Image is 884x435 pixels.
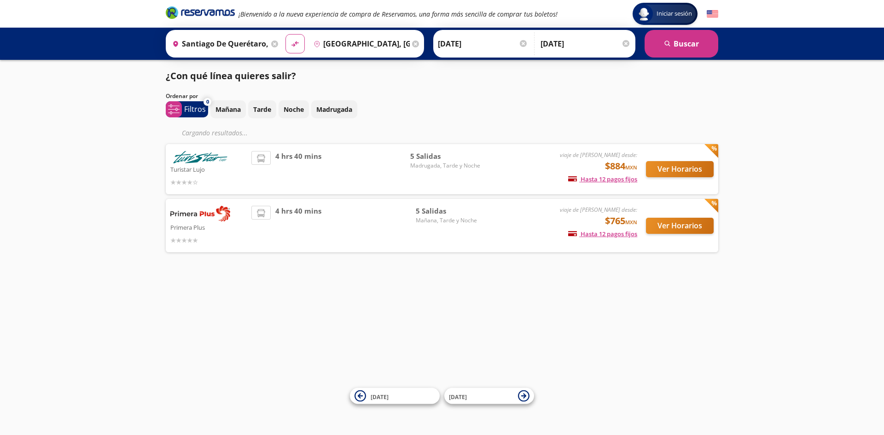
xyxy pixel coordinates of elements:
button: [DATE] [350,388,440,404]
input: Buscar Destino [310,32,410,55]
em: Cargando resultados ... [182,128,248,137]
a: Brand Logo [166,6,235,22]
span: 4 hrs 40 mins [275,151,321,187]
span: Hasta 12 pagos fijos [568,230,637,238]
button: 0Filtros [166,101,208,117]
span: 5 Salidas [410,151,480,162]
p: Tarde [253,104,271,114]
button: [DATE] [444,388,534,404]
p: ¿Con qué línea quieres salir? [166,69,296,83]
i: Brand Logo [166,6,235,19]
p: Mañana [215,104,241,114]
span: Mañana, Tarde y Noche [416,216,480,225]
span: 5 Salidas [416,206,480,216]
em: viaje de [PERSON_NAME] desde: [560,151,637,159]
span: [DATE] [371,393,389,400]
span: $884 [605,159,637,173]
button: Buscar [645,30,718,58]
span: Hasta 12 pagos fijos [568,175,637,183]
button: Ver Horarios [646,161,714,177]
button: English [707,8,718,20]
p: Filtros [184,104,206,115]
p: Madrugada [316,104,352,114]
em: viaje de [PERSON_NAME] desde: [560,206,637,214]
p: Turistar Lujo [170,163,247,174]
p: Ordenar por [166,92,198,100]
button: Madrugada [311,100,357,118]
button: Tarde [248,100,276,118]
span: 4 hrs 40 mins [275,206,321,245]
input: Opcional [541,32,631,55]
button: Ver Horarios [646,218,714,234]
small: MXN [625,219,637,226]
span: [DATE] [449,393,467,400]
span: 0 [206,98,209,106]
input: Buscar Origen [169,32,269,55]
button: Mañana [210,100,246,118]
p: Noche [284,104,304,114]
span: $765 [605,214,637,228]
input: Elegir Fecha [438,32,528,55]
span: Madrugada, Tarde y Noche [410,162,480,170]
span: Iniciar sesión [653,9,696,18]
p: Primera Plus [170,221,247,232]
em: ¡Bienvenido a la nueva experiencia de compra de Reservamos, una forma más sencilla de comprar tus... [238,10,558,18]
button: Noche [279,100,309,118]
img: Primera Plus [170,206,230,221]
img: Turistar Lujo [170,151,230,163]
small: MXN [625,164,637,171]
